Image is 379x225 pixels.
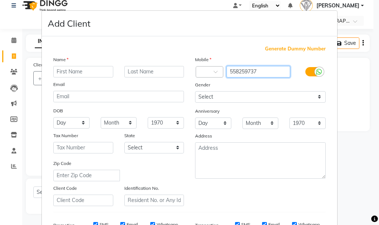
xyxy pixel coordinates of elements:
[53,142,113,153] input: Tax Number
[265,45,326,53] span: Generate Dummy Number
[53,66,113,77] input: First Name
[195,82,210,88] label: Gender
[53,91,184,102] input: Email
[195,56,211,63] label: Mobile
[53,132,78,139] label: Tax Number
[195,133,212,139] label: Address
[53,56,68,63] label: Name
[53,170,120,181] input: Enter Zip Code
[195,108,219,115] label: Anniversary
[124,195,184,206] input: Resident No. or Any Id
[124,66,184,77] input: Last Name
[53,160,71,167] label: Zip Code
[53,81,65,88] label: Email
[48,17,90,30] h4: Add Client
[53,195,113,206] input: Client Code
[227,66,291,77] input: Mobile
[53,185,77,192] label: Client Code
[53,107,63,114] label: DOB
[124,132,135,139] label: State
[124,185,159,192] label: Identification No.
